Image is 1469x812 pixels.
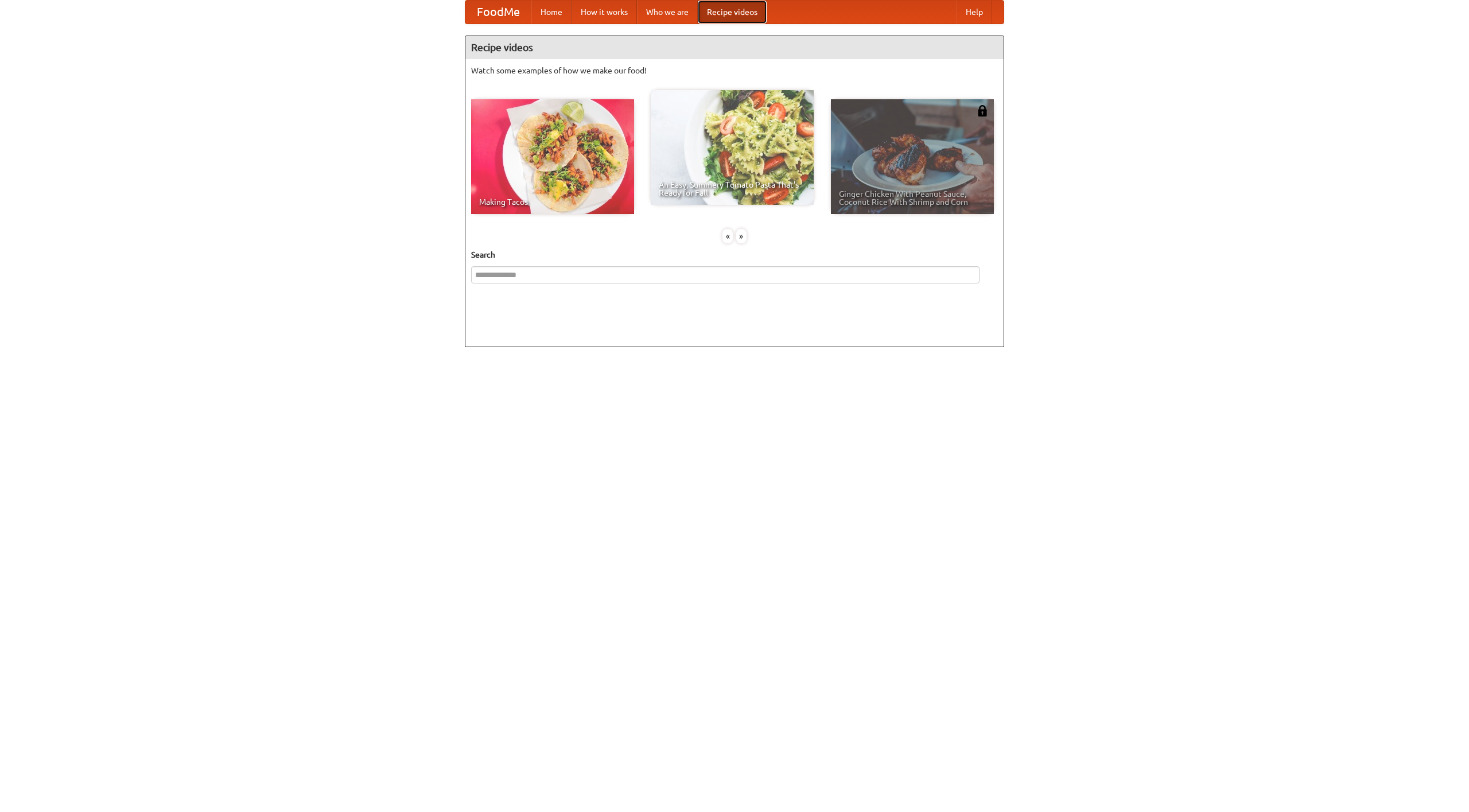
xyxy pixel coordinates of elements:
div: « [722,229,733,243]
a: Making Tacos [471,99,634,214]
h4: Recipe videos [465,36,1004,59]
a: Help [957,1,992,24]
h5: Search [471,249,998,261]
span: Making Tacos [479,198,626,206]
span: An Easy, Summery Tomato Pasta That's Ready for Fall [659,181,806,197]
a: FoodMe [465,1,531,24]
img: 483408.png [977,105,988,116]
a: Recipe videos [698,1,767,24]
div: » [736,229,747,243]
a: How it works [572,1,637,24]
a: Who we are [637,1,698,24]
a: Home [531,1,572,24]
a: An Easy, Summery Tomato Pasta That's Ready for Fall [651,90,814,205]
p: Watch some examples of how we make our food! [471,65,998,76]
